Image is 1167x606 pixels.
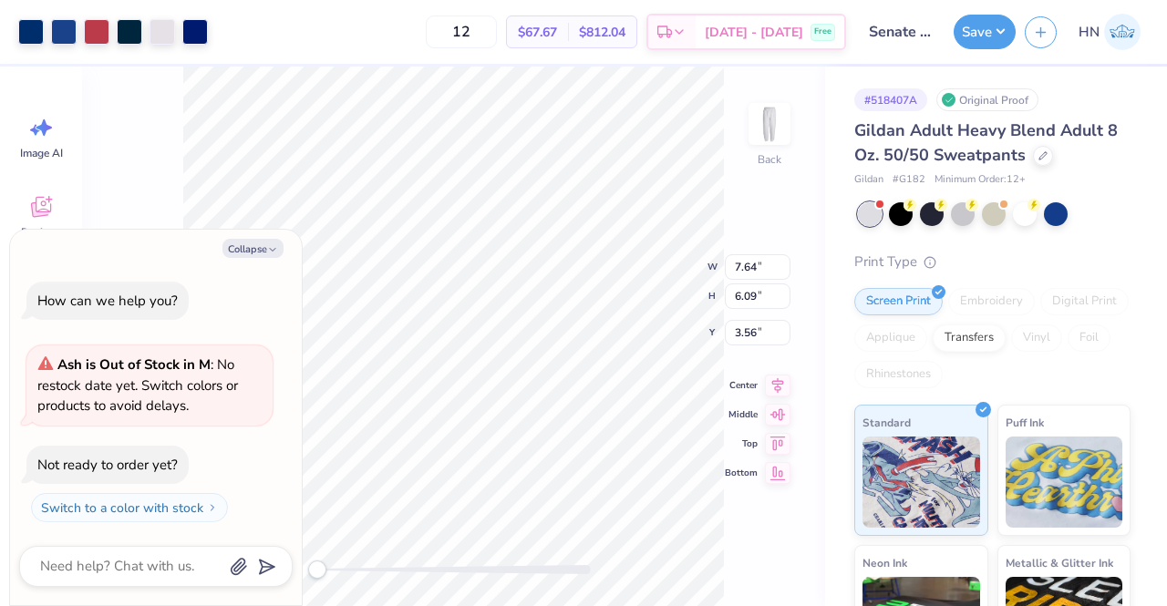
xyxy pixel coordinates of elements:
img: Switch to a color with stock [207,502,218,513]
div: How can we help you? [37,292,178,310]
button: Collapse [222,239,284,258]
span: Gildan Adult Heavy Blend Adult 8 Oz. 50/50 Sweatpants [854,119,1118,166]
img: Puff Ink [1006,437,1123,528]
div: Original Proof [936,88,1038,111]
span: Free [814,26,831,38]
img: Huda Nadeem [1104,14,1141,50]
div: Embroidery [948,288,1035,315]
span: $812.04 [579,23,625,42]
span: Image AI [20,146,63,160]
div: Screen Print [854,288,943,315]
span: : No restock date yet. Switch colors or products to avoid delays. [37,355,238,415]
div: Rhinestones [854,361,943,388]
span: [DATE] - [DATE] [705,23,803,42]
button: Switch to a color with stock [31,493,228,522]
div: Print Type [854,252,1131,272]
div: Back [758,151,781,168]
span: Neon Ink [862,553,907,572]
input: – – [426,15,497,48]
span: Middle [725,407,758,422]
div: Transfers [933,324,1006,352]
span: Center [725,378,758,393]
span: Puff Ink [1006,413,1044,432]
img: Standard [862,437,980,528]
span: Top [725,437,758,451]
div: Vinyl [1011,324,1062,352]
span: $67.67 [518,23,557,42]
input: Untitled Design [855,14,945,50]
span: # G182 [893,172,925,188]
strong: Ash is Out of Stock in M [57,355,211,374]
span: Metallic & Glitter Ink [1006,553,1113,572]
div: Not ready to order yet? [37,456,178,474]
div: Accessibility label [308,560,326,579]
a: HN [1070,14,1149,50]
span: HN [1079,22,1100,43]
div: Foil [1068,324,1110,352]
div: Digital Print [1040,288,1129,315]
span: Gildan [854,172,883,188]
span: Designs [21,225,61,240]
span: Bottom [725,466,758,480]
button: Save [954,15,1016,49]
span: Standard [862,413,911,432]
div: Applique [854,324,927,352]
span: Minimum Order: 12 + [935,172,1026,188]
div: # 518407A [854,88,927,111]
img: Back [751,106,788,142]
